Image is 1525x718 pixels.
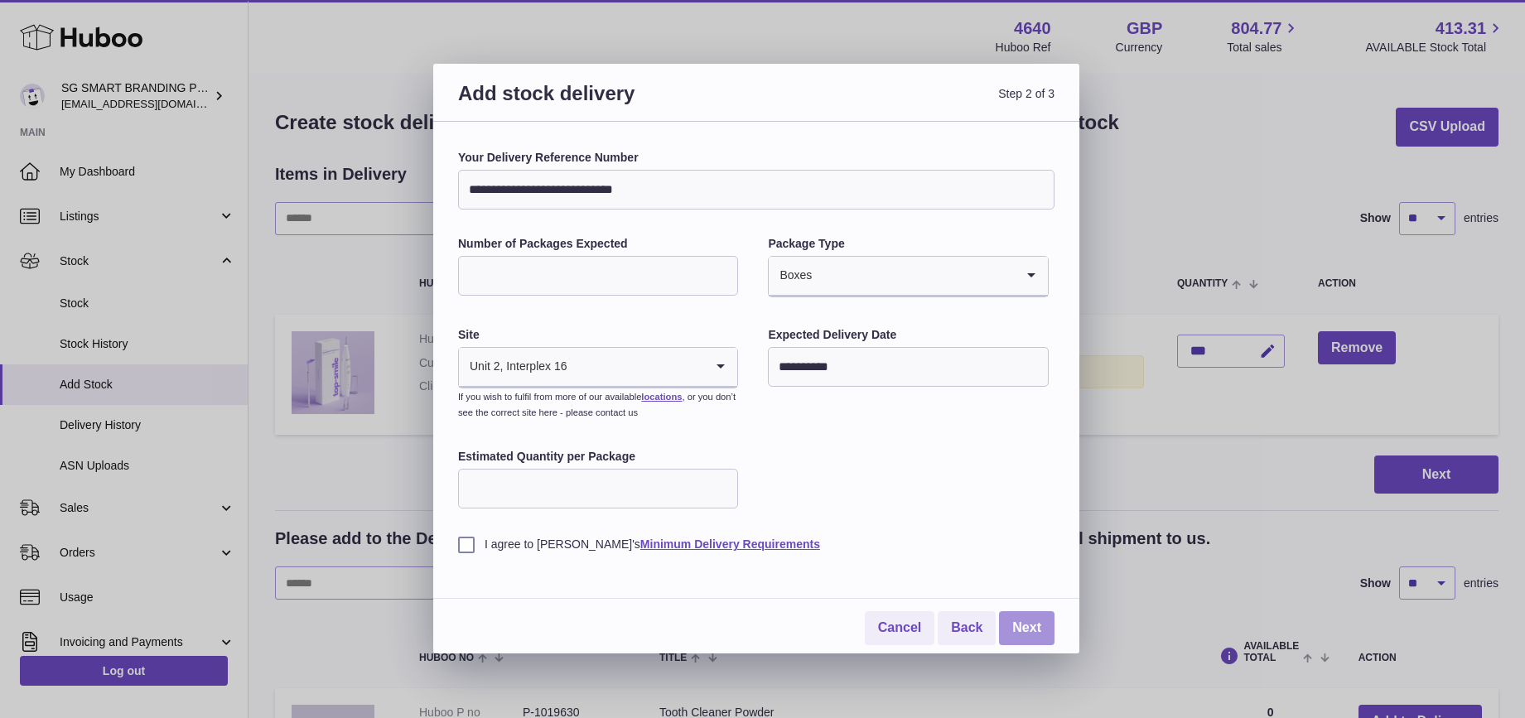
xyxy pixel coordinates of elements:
[999,611,1054,645] a: Next
[458,537,1054,552] label: I agree to [PERSON_NAME]'s
[756,80,1054,126] span: Step 2 of 3
[768,327,1048,343] label: Expected Delivery Date
[458,449,738,465] label: Estimated Quantity per Package
[458,392,736,417] small: If you wish to fulfil from more of our available , or you don’t see the correct site here - pleas...
[641,392,682,402] a: locations
[813,257,1014,295] input: Search for option
[769,257,813,295] span: Boxes
[459,348,568,386] span: Unit 2, Interplex 16
[458,327,738,343] label: Site
[640,537,820,551] a: Minimum Delivery Requirements
[568,348,705,386] input: Search for option
[769,257,1047,296] div: Search for option
[938,611,996,645] a: Back
[458,150,1054,166] label: Your Delivery Reference Number
[458,80,756,126] h3: Add stock delivery
[768,236,1048,252] label: Package Type
[865,611,934,645] a: Cancel
[458,236,738,252] label: Number of Packages Expected
[459,348,737,388] div: Search for option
